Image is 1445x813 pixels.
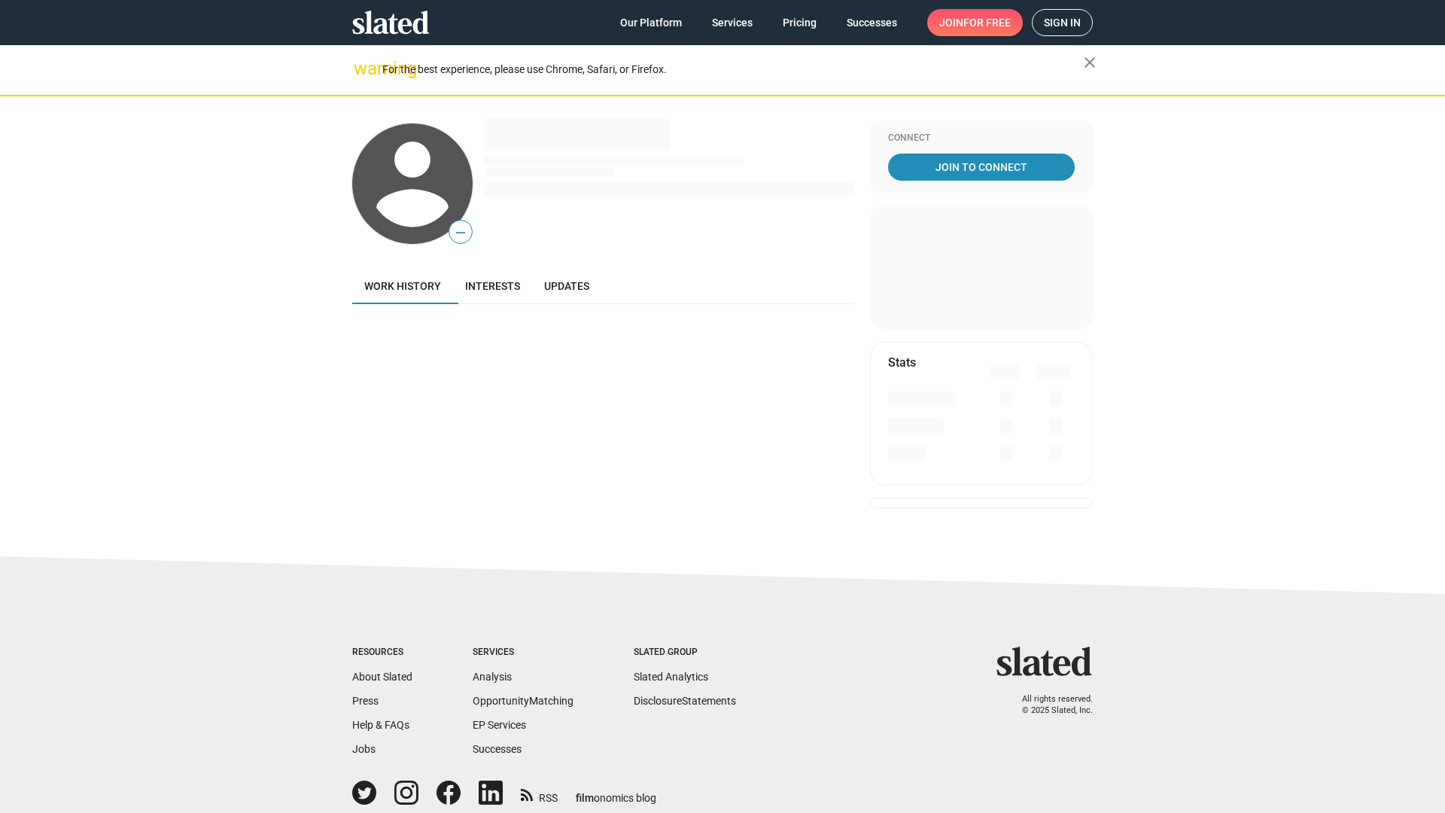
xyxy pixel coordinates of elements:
span: Join [939,9,1011,36]
span: for free [963,9,1011,36]
span: Pricing [783,9,817,36]
a: EP Services [473,719,526,731]
span: Successes [847,9,897,36]
div: Services [473,647,573,659]
a: Press [352,695,379,707]
span: film [576,792,594,804]
span: Interests [465,280,520,292]
mat-card-title: Stats [888,355,916,370]
span: Sign in [1044,10,1081,35]
div: For the best experience, please use Chrome, Safari, or Firefox. [382,59,1084,80]
a: Jobs [352,743,376,755]
p: All rights reserved. © 2025 Slated, Inc. [1006,694,1093,716]
span: Updates [544,280,589,292]
a: filmonomics blog [576,779,656,805]
div: Resources [352,647,412,659]
a: About Slated [352,671,412,683]
a: DisclosureStatements [634,695,736,707]
a: Updates [532,268,601,304]
a: Our Platform [608,9,694,36]
span: — [449,223,472,242]
span: Our Platform [620,9,682,36]
a: Successes [835,9,909,36]
a: Help & FAQs [352,719,409,731]
mat-icon: warning [354,59,372,78]
a: Services [700,9,765,36]
mat-icon: close [1081,53,1099,72]
a: Sign in [1032,9,1093,36]
div: Connect [888,132,1075,145]
span: Work history [364,280,441,292]
a: Pricing [771,9,829,36]
a: Join To Connect [888,154,1075,181]
a: Interests [453,268,532,304]
a: Work history [352,268,453,304]
span: Services [712,9,753,36]
a: Analysis [473,671,512,683]
a: Joinfor free [927,9,1023,36]
a: RSS [521,782,558,805]
span: Join To Connect [891,154,1072,181]
a: OpportunityMatching [473,695,573,707]
a: Slated Analytics [634,671,708,683]
a: Successes [473,743,522,755]
div: Slated Group [634,647,736,659]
